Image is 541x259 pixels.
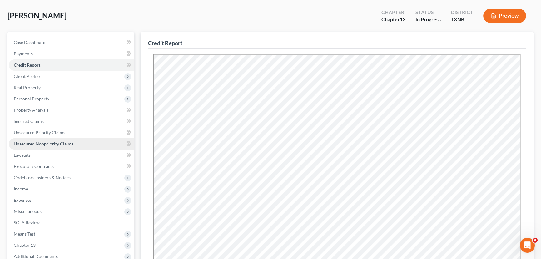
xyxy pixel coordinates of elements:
[14,231,35,236] span: Means Test
[7,11,67,20] span: [PERSON_NAME]
[14,107,48,113] span: Property Analysis
[14,62,40,68] span: Credit Report
[9,161,134,172] a: Executory Contracts
[14,74,40,79] span: Client Profile
[400,16,405,22] span: 13
[415,16,441,23] div: In Progress
[14,40,46,45] span: Case Dashboard
[14,96,49,101] span: Personal Property
[14,152,31,158] span: Lawsuits
[14,254,58,259] span: Additional Documents
[451,9,473,16] div: District
[14,119,44,124] span: Secured Claims
[14,242,36,248] span: Chapter 13
[9,138,134,150] a: Unsecured Nonpriority Claims
[14,209,42,214] span: Miscellaneous
[520,238,535,253] iframe: Intercom live chat
[9,127,134,138] a: Unsecured Priority Claims
[533,238,538,243] span: 4
[14,164,54,169] span: Executory Contracts
[381,9,405,16] div: Chapter
[381,16,405,23] div: Chapter
[14,197,32,203] span: Expenses
[9,217,134,228] a: SOFA Review
[14,51,33,56] span: Payments
[451,16,473,23] div: TXNB
[14,175,71,180] span: Codebtors Insiders & Notices
[9,48,134,59] a: Payments
[14,141,73,146] span: Unsecured Nonpriority Claims
[14,186,28,191] span: Income
[415,9,441,16] div: Status
[14,85,41,90] span: Real Property
[9,104,134,116] a: Property Analysis
[9,59,134,71] a: Credit Report
[14,220,40,225] span: SOFA Review
[9,116,134,127] a: Secured Claims
[148,39,182,47] div: Credit Report
[14,130,65,135] span: Unsecured Priority Claims
[483,9,526,23] button: Preview
[9,37,134,48] a: Case Dashboard
[9,150,134,161] a: Lawsuits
